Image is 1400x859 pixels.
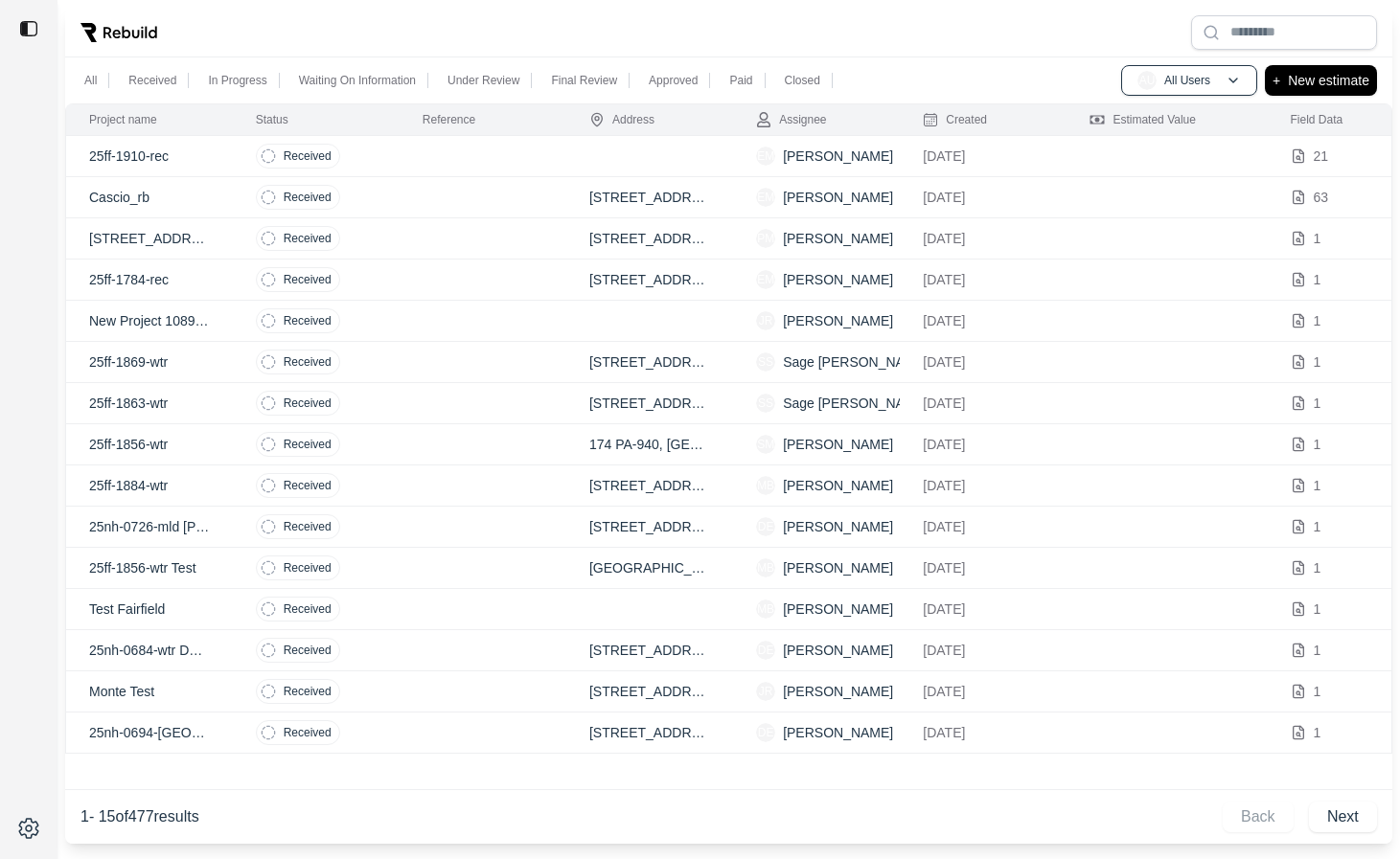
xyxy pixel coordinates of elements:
[423,112,475,127] div: Reference
[1314,723,1321,742] p: 1
[783,147,893,166] p: [PERSON_NAME]
[1273,69,1280,92] p: +
[923,147,1044,166] p: [DATE]
[756,311,775,330] span: JR
[1090,112,1196,127] div: Estimated Value
[756,641,775,660] span: DE
[299,73,416,88] p: Waiting On Information
[756,270,775,289] span: EM
[1288,69,1369,92] p: New estimate
[284,437,332,452] p: Received
[566,342,733,383] td: [STREET_ADDRESS]
[923,188,1044,207] p: [DATE]
[923,270,1044,289] p: [DATE]
[1314,188,1329,207] p: 63
[923,229,1044,248] p: [DATE]
[89,270,210,289] p: 25ff-1784-rec
[1314,517,1321,536] p: 1
[566,507,733,548] td: [STREET_ADDRESS]
[284,725,332,740] p: Received
[1314,311,1321,330] p: 1
[756,229,775,248] span: PM
[566,383,733,424] td: [STREET_ADDRESS][PERSON_NAME]
[756,394,775,413] span: SS
[783,311,893,330] p: [PERSON_NAME]
[756,723,775,742] span: DE
[756,435,775,454] span: SM
[923,723,1044,742] p: [DATE]
[923,558,1044,577] p: [DATE]
[756,188,775,207] span: EM
[80,805,199,828] p: 1 - 15 of 477 results
[566,260,733,301] td: [STREET_ADDRESS]
[566,548,733,589] td: [GEOGRAPHIC_DATA]
[566,465,733,507] td: [STREET_ADDRESS]
[923,435,1044,454] p: [DATE]
[783,394,929,413] p: Sage [PERSON_NAME]
[783,558,893,577] p: [PERSON_NAME]
[566,671,733,712] td: [STREET_ADDRESS][US_STATE]
[785,73,820,88] p: Closed
[551,73,617,88] p: Final Review
[783,599,893,619] p: [PERSON_NAME]
[89,599,210,619] p: Test Fairfield
[783,517,893,536] p: [PERSON_NAME]
[1314,270,1321,289] p: 1
[89,435,210,454] p: 25ff-1856-wtr
[89,558,210,577] p: 25ff-1856-wtr Test
[89,641,210,660] p: 25nh-0684-wtr Del [PERSON_NAME]
[448,73,519,88] p: Under Review
[783,723,893,742] p: [PERSON_NAME]
[89,517,210,536] p: 25nh-0726-mld [PERSON_NAME]
[756,476,775,495] span: MB
[783,435,893,454] p: [PERSON_NAME]
[1314,394,1321,413] p: 1
[589,112,654,127] div: Address
[256,112,288,127] div: Status
[756,112,826,127] div: Assignee
[284,601,332,617] p: Received
[208,73,266,88] p: In Progress
[1314,229,1321,248] p: 1
[923,682,1044,701] p: [DATE]
[284,684,332,699] p: Received
[284,354,332,370] p: Received
[923,112,987,127] div: Created
[128,73,176,88] p: Received
[923,476,1044,495] p: [DATE]
[923,599,1044,619] p: [DATE]
[80,23,157,42] img: Rebuild
[783,352,929,372] p: Sage [PERSON_NAME]
[284,519,332,534] p: Received
[284,148,332,164] p: Received
[923,641,1044,660] p: [DATE]
[1314,435,1321,454] p: 1
[756,558,775,577] span: MB
[284,560,332,576] p: Received
[1314,682,1321,701] p: 1
[566,177,733,218] td: [STREET_ADDRESS]
[1291,112,1343,127] div: Field Data
[566,630,733,671] td: [STREET_ADDRESS][PERSON_NAME]
[1314,558,1321,577] p: 1
[89,147,210,166] p: 25ff-1910-rec
[284,313,332,328] p: Received
[923,517,1044,536] p: [DATE]
[89,394,210,413] p: 25ff-1863-wtr
[1265,65,1377,96] button: +New estimate
[729,73,752,88] p: Paid
[1314,599,1321,619] p: 1
[1121,65,1257,96] button: AUAll Users
[89,476,210,495] p: 25ff-1884-wtr
[284,272,332,287] p: Received
[756,147,775,166] span: EM
[89,311,210,330] p: New Project 108938
[284,396,332,411] p: Received
[89,352,210,372] p: 25ff-1869-wtr
[783,476,893,495] p: [PERSON_NAME]
[783,188,893,207] p: [PERSON_NAME]
[923,352,1044,372] p: [DATE]
[783,270,893,289] p: [PERSON_NAME]
[84,73,97,88] p: All
[923,311,1044,330] p: [DATE]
